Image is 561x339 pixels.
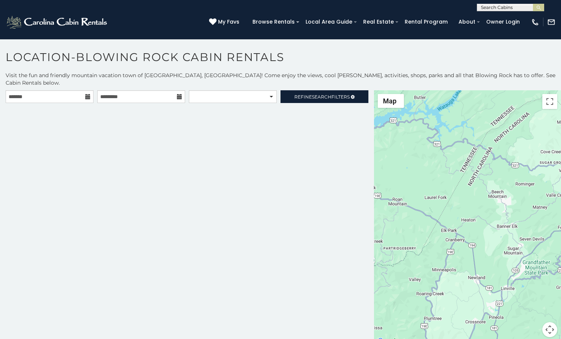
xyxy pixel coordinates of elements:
[401,16,451,28] a: Rental Program
[249,16,298,28] a: Browse Rentals
[280,90,368,103] a: RefineSearchFilters
[378,94,404,108] button: Change map style
[383,97,396,105] span: Map
[209,18,241,26] a: My Favs
[302,16,356,28] a: Local Area Guide
[359,16,398,28] a: Real Estate
[531,18,539,26] img: phone-regular-white.png
[6,15,109,30] img: White-1-2.png
[542,94,557,109] button: Toggle fullscreen view
[218,18,239,26] span: My Favs
[542,322,557,337] button: Map camera controls
[482,16,524,28] a: Owner Login
[312,94,331,100] span: Search
[294,94,350,100] span: Refine Filters
[455,16,479,28] a: About
[547,18,555,26] img: mail-regular-white.png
